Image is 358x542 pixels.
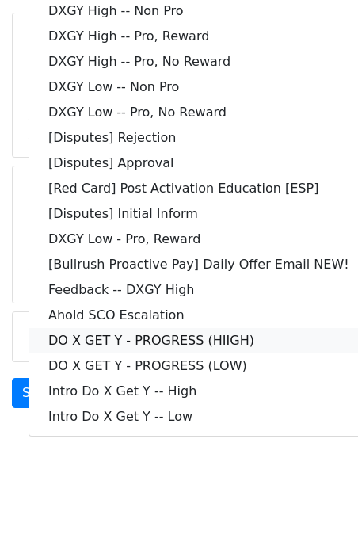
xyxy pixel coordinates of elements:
a: Send [12,378,64,408]
iframe: Chat Widget [279,466,358,542]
